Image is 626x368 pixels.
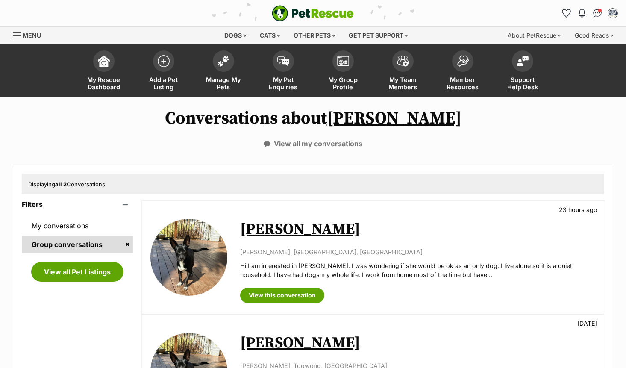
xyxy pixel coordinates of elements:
img: team-members-icon-5396bd8760b3fe7c0b43da4ab00e1e3bb1a5d9ba89233759b79545d2d3fc5d0d.svg [397,56,409,67]
p: [PERSON_NAME], [GEOGRAPHIC_DATA], [GEOGRAPHIC_DATA] [240,247,595,256]
a: [PERSON_NAME] [327,108,461,129]
span: Support Help Desk [503,76,542,91]
a: Menu [13,27,47,42]
div: About PetRescue [502,27,567,44]
a: PetRescue [272,5,354,21]
div: Other pets [288,27,341,44]
img: group-profile-icon-3fa3cf56718a62981997c0bc7e787c4b2cf8bcc04b72c1350f741eb67cf2f40e.svg [337,56,349,66]
a: View all Pet Listings [31,262,123,282]
span: My Pet Enquiries [264,76,303,91]
a: Member Resources [433,46,493,97]
a: Group conversations [22,236,133,253]
header: Filters [22,200,133,208]
span: Manage My Pets [204,76,243,91]
p: Hi I am interested in [PERSON_NAME]. I was wondering if she would be ok as an only dog. I live al... [240,261,595,280]
img: Ruth Christodoulou profile pic [608,9,617,18]
span: Menu [23,32,41,39]
a: My conversations [22,217,133,235]
div: Good Reads [569,27,620,44]
div: Cats [254,27,286,44]
img: help-desk-icon-fdf02630f3aa405de69fd3d07c3f3aa587a6932b1a1747fa1d2bba05be0121f9.svg [517,56,529,66]
span: Displaying Conversations [28,181,105,188]
img: manage-my-pets-icon-02211641906a0b7f246fdf0571729dbe1e7629f14944591b6c1af311fb30b64b.svg [217,56,229,67]
img: add-pet-listing-icon-0afa8454b4691262ce3f59096e99ab1cd57d4a30225e0717b998d2c9b9846f56.svg [158,55,170,67]
a: Support Help Desk [493,46,553,97]
div: Get pet support [343,27,414,44]
a: Favourites [560,6,573,20]
img: notifications-46538b983faf8c2785f20acdc204bb7945ddae34d4c08c2a6579f10ce5e182be.svg [579,9,585,18]
img: pet-enquiries-icon-7e3ad2cf08bfb03b45e93fb7055b45f3efa6380592205ae92323e6603595dc1f.svg [277,56,289,66]
a: Manage My Pets [194,46,253,97]
span: Add a Pet Listing [144,76,183,91]
span: My Rescue Dashboard [85,76,123,91]
a: View all my conversations [264,140,362,147]
a: My Group Profile [313,46,373,97]
button: My account [606,6,620,20]
img: dashboard-icon-eb2f2d2d3e046f16d808141f083e7271f6b2e854fb5c12c21221c1fb7104beca.svg [98,55,110,67]
button: Notifications [575,6,589,20]
a: Add a Pet Listing [134,46,194,97]
img: logo-e224e6f780fb5917bec1dbf3a21bbac754714ae5b6737aabdf751b685950b380.svg [272,5,354,21]
ul: Account quick links [560,6,620,20]
img: Frankie [150,219,227,296]
span: My Team Members [384,76,422,91]
a: [PERSON_NAME] [240,220,360,239]
a: My Rescue Dashboard [74,46,134,97]
img: member-resources-icon-8e73f808a243e03378d46382f2149f9095a855e16c252ad45f914b54edf8863c.svg [457,55,469,67]
p: 23 hours ago [559,205,597,214]
div: Dogs [218,27,253,44]
img: chat-41dd97257d64d25036548639549fe6c8038ab92f7586957e7f3b1b290dea8141.svg [593,9,602,18]
a: View this conversation [240,288,324,303]
span: Member Resources [444,76,482,91]
a: My Pet Enquiries [253,46,313,97]
a: My Team Members [373,46,433,97]
strong: all 2 [55,181,67,188]
p: [DATE] [577,319,597,328]
a: [PERSON_NAME] [240,333,360,353]
a: Conversations [591,6,604,20]
span: My Group Profile [324,76,362,91]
